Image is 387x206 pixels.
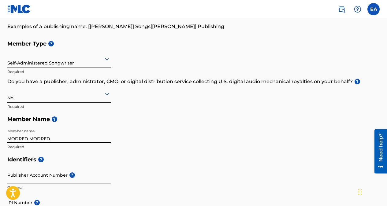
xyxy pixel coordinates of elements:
div: Help [352,3,364,15]
img: MLC Logo [7,5,31,13]
div: User Menu [367,3,380,15]
div: Self-Administered Songwriter [7,51,111,66]
h5: Identifiers [7,153,380,166]
span: ? [69,172,75,178]
div: No [7,86,111,101]
div: Drag [358,183,362,201]
p: Required [7,69,111,75]
img: help [354,6,361,13]
p: Examples of a publishing name: [[PERSON_NAME]] Songs[[PERSON_NAME]] Publishing [7,23,380,30]
iframe: Chat Widget [356,177,387,206]
p: Required [7,104,111,109]
h5: Member Type [7,37,380,50]
span: ? [48,41,54,46]
span: ? [355,79,360,84]
div: Need help? [7,4,15,32]
iframe: Resource Center [370,129,387,174]
h5: Member Name [7,113,380,126]
p: Optional [7,185,111,190]
span: ? [38,157,44,162]
span: ? [34,200,40,205]
p: Required [7,144,111,150]
p: Do you have a publisher, administrator, CMO, or digital distribution service collecting U.S. digi... [7,78,380,85]
a: Public Search [336,3,348,15]
img: search [338,6,345,13]
span: ? [52,116,57,122]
